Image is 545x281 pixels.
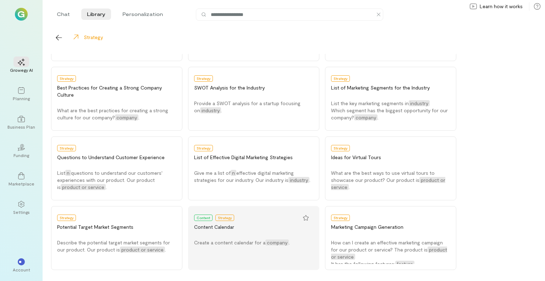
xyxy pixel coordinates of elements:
a: Funding [9,138,34,164]
button: StrategyIdeas for Virtual ToursWhat are the best ways to use virtual tours to showcase our produc... [325,136,456,200]
span: feature [395,261,414,267]
div: Planning [13,96,30,101]
span: . [289,239,290,245]
span: . [106,184,107,190]
span: Learn how it works [480,3,523,10]
span: Marketing Campaign Generation [331,224,403,230]
span: product or service [120,247,165,253]
span: Describe the potential target market segments for our product. Our product is [57,239,170,253]
button: ContentStrategyContent CalendarCreate a content calendar for acompany. [188,206,319,270]
div: Settings [13,209,30,215]
span: n [231,170,236,176]
span: List of Marketing Segments for the Industry [331,85,430,91]
span: . [414,261,415,267]
div: Growegy AI [10,67,33,73]
span: Strategy [197,146,210,150]
span: Strategy [60,146,73,150]
span: List of Effective Digital Marketing Strategies [194,154,293,160]
span: List the key marketing segments in [331,100,409,106]
button: StrategySWOT Analysis for the IndustryProvide a SWOT analysis for a startup focusing onindustry. [188,67,319,131]
span: List [57,170,65,176]
span: product or service [61,184,106,190]
span: Ideas for Virtual Tours [331,154,381,160]
div: Strategy [84,33,103,41]
button: StrategyMarketing Campaign GenerationHow can I create an effective marketing campaign for our pro... [325,206,456,270]
span: How can I create an effective marketing campaign for our product or service? The product is [331,239,443,253]
span: n [65,170,71,176]
span: Strategy [197,76,210,81]
div: Marketplace [9,181,34,187]
a: Growegy AI [9,53,34,79]
span: SWOT Analysis for the Industry [194,85,265,91]
span: Strategy [218,216,232,220]
a: Marketplace [9,167,34,192]
span: industry [409,100,430,106]
button: StrategyPotential Target Market SegmentsDescribe the potential target market segments for our pro... [51,206,182,270]
span: company [354,114,378,120]
button: StrategyQuestions to Understand Customer ExperienceListnquestions to understand our customers' ex... [51,136,182,200]
span: Create a content calendar for a [194,239,265,245]
span: Content [197,216,210,220]
span: Give me a list of [194,170,231,176]
span: Which segment has the biggest opportunity for our company? [331,107,448,120]
button: StrategyList of Marketing Segments for the IndustryList the key marketing segments inindustryWhic... [325,67,456,131]
a: Planning [9,81,34,107]
span: Strategy [60,216,73,220]
div: Account [13,267,30,272]
span: company [265,239,289,245]
li: Personalization [117,9,169,20]
div: Business Plan [7,124,35,130]
span: What are the best ways to use virtual tours to showcase our product? Our product is [331,170,435,183]
span: Strategy [334,76,347,81]
li: Library [81,9,111,20]
a: Settings [9,195,34,221]
span: questions to understand our customers' experiences with our product. Our product is [57,170,163,190]
span: effective digital marketing strategies for our industry. Our industry is [194,170,294,183]
span: industry [200,107,221,113]
a: Business Plan [9,110,34,135]
span: industry [288,177,309,183]
li: Chat [51,9,76,20]
span: . [138,114,139,120]
span: . [221,107,222,113]
span: Potential Target Market Segments [57,224,133,230]
span: . [309,177,310,183]
span: What are the best practices for creating a strong culture for our company? [57,107,168,120]
span: . [378,114,379,120]
span: company [115,114,138,120]
span: . [165,247,166,253]
button: StrategyList of Effective Digital Marketing StrategiesGive me a list ofneffective digital marketi... [188,136,319,200]
span: Content Calendar [194,224,234,230]
span: It has the following features: [331,261,395,267]
span: Strategy [334,216,347,220]
span: Best Practices for Creating a Strong Company Culture [57,85,162,98]
div: Funding [13,152,29,158]
span: Questions to Understand Customer Experience [57,154,165,160]
span: Provide a SWOT analysis for a startup focusing on [194,100,301,113]
span: . [349,184,350,190]
span: Strategy [60,76,73,81]
button: StrategyBest Practices for Creating a Strong Company CultureWhat are the best practices for creat... [51,67,182,131]
span: Strategy [334,146,347,150]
